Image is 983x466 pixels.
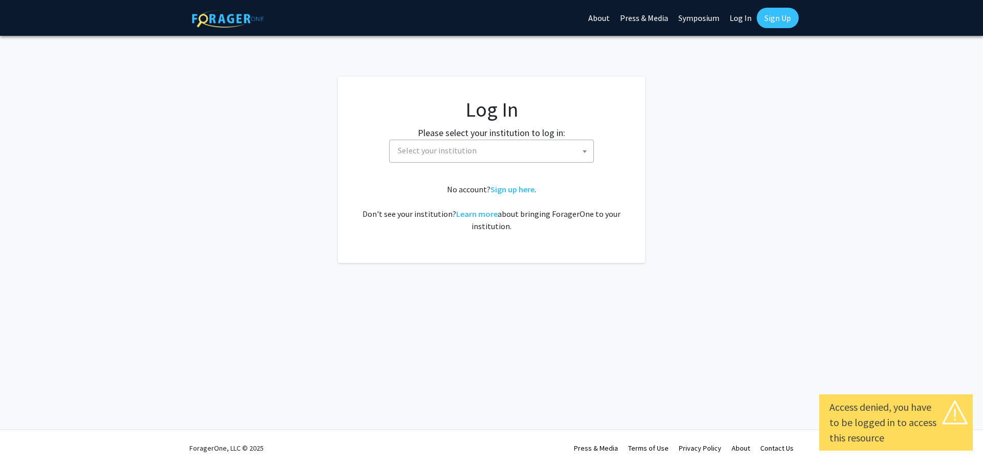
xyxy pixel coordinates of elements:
[394,140,593,161] span: Select your institution
[358,97,625,122] h1: Log In
[679,443,721,453] a: Privacy Policy
[398,145,477,156] span: Select your institution
[628,443,669,453] a: Terms of Use
[418,126,565,140] label: Please select your institution to log in:
[389,140,594,163] span: Select your institution
[829,400,963,446] div: Access denied, you have to be logged in to access this resource
[732,443,750,453] a: About
[757,8,799,28] a: Sign Up
[358,183,625,232] div: No account? . Don't see your institution? about bringing ForagerOne to your institution.
[456,209,498,219] a: Learn more about bringing ForagerOne to your institution
[760,443,794,453] a: Contact Us
[189,430,264,466] div: ForagerOne, LLC © 2025
[490,184,535,194] a: Sign up here
[574,443,618,453] a: Press & Media
[192,10,264,28] img: ForagerOne Logo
